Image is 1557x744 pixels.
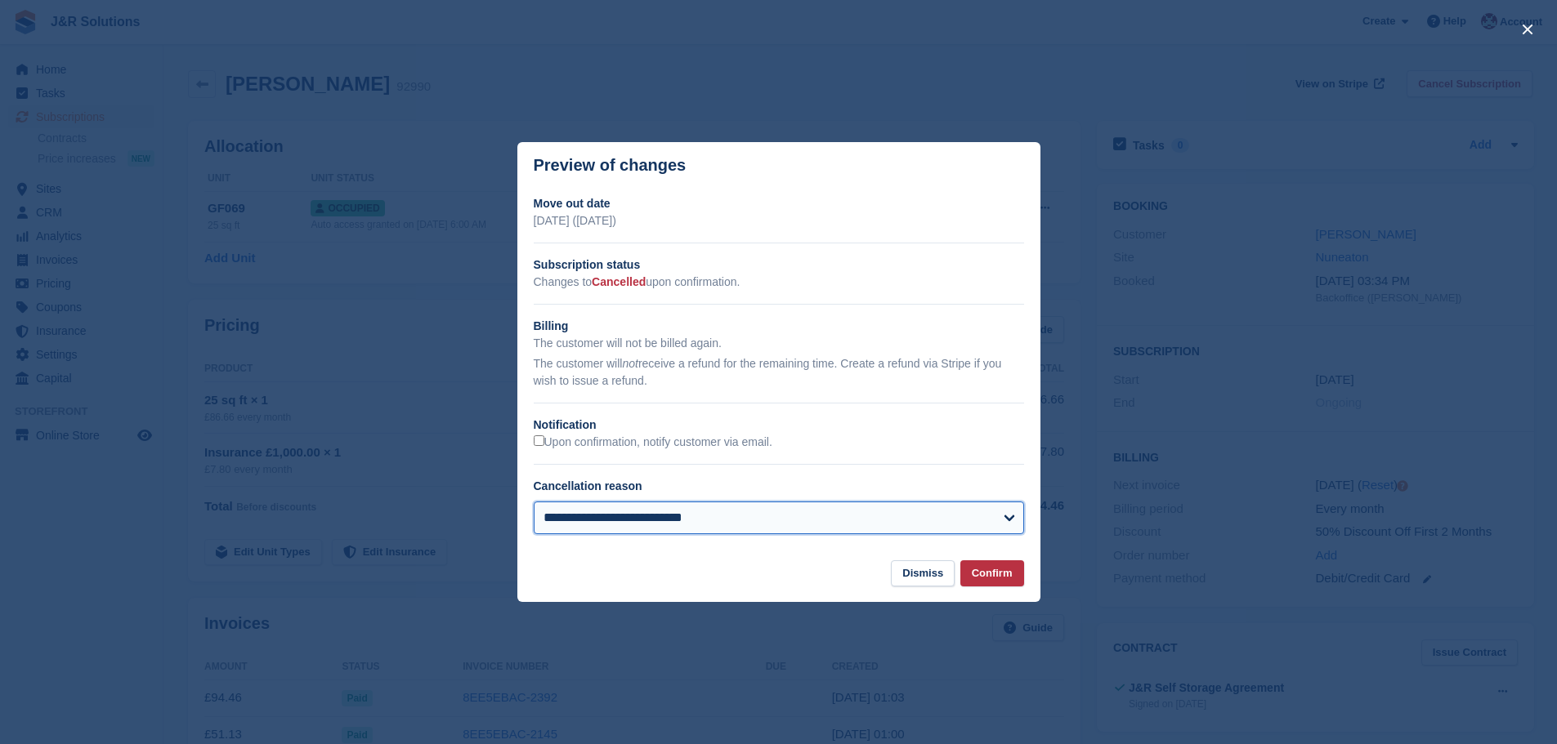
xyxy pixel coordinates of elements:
button: Confirm [960,560,1024,587]
label: Upon confirmation, notify customer via email. [534,435,772,450]
p: The customer will not be billed again. [534,335,1024,352]
h2: Move out date [534,195,1024,212]
label: Cancellation reason [534,479,642,492]
input: Upon confirmation, notify customer via email. [534,435,544,446]
h2: Billing [534,318,1024,335]
p: Changes to upon confirmation. [534,274,1024,291]
h2: Subscription status [534,256,1024,274]
button: Dismiss [891,560,955,587]
p: [DATE] ([DATE]) [534,212,1024,229]
button: close [1514,16,1541,42]
em: not [622,357,638,370]
p: Preview of changes [534,156,687,175]
h2: Notification [534,417,1024,434]
p: The customer will receive a refund for the remaining time. Create a refund via Stripe if you wish... [534,355,1024,390]
span: Cancelled [592,275,646,288]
